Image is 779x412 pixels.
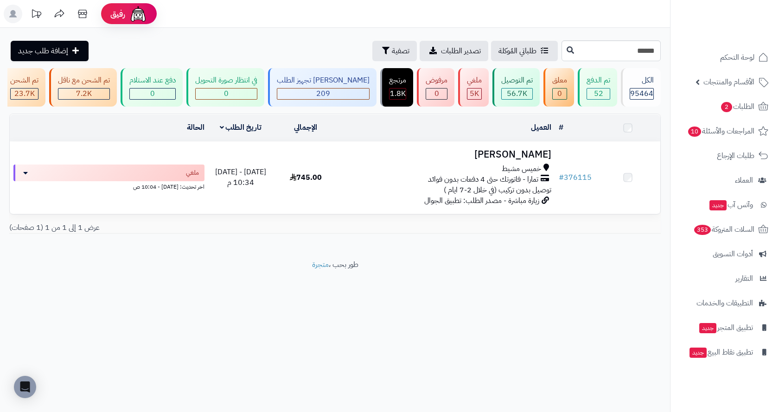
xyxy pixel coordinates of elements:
[576,68,619,107] a: تم الدفع 52
[698,321,753,334] span: تطبيق المتجر
[18,45,68,57] span: إضافة طلب جديد
[709,198,753,211] span: وآتس آب
[434,88,439,99] span: 0
[676,145,773,167] a: طلبات الإرجاع
[14,376,36,398] div: Open Intercom Messenger
[720,51,754,64] span: لوحة التحكم
[507,88,527,99] span: 56.7K
[709,200,727,210] span: جديد
[11,41,89,61] a: إضافة طلب جديد
[559,172,564,183] span: #
[186,168,199,177] span: ملغي
[426,75,447,86] div: مرفوض
[312,259,329,270] a: متجرة
[185,68,266,107] a: في انتظار صورة التحويل 0
[415,68,456,107] a: مرفوض 0
[676,243,773,265] a: أدوات التسويق
[676,46,773,69] a: لوحة التحكم
[224,88,229,99] span: 0
[713,247,753,260] span: أدوات التسويق
[389,75,406,86] div: مرتجع
[392,45,409,57] span: تصفية
[688,127,701,137] span: 10
[76,88,92,99] span: 7.2K
[266,68,378,107] a: [PERSON_NAME] تجهيز الطلب 209
[676,341,773,363] a: تطبيق نقاط البيعجديد
[467,89,481,99] div: 4984
[491,68,542,107] a: تم التوصيل 56.7K
[220,122,262,133] a: تاريخ الطلب
[130,89,175,99] div: 0
[14,88,35,99] span: 23.7K
[441,45,481,57] span: تصدير الطلبات
[676,95,773,118] a: الطلبات2
[426,89,447,99] div: 0
[735,174,753,187] span: العملاء
[735,272,753,285] span: التقارير
[676,194,773,216] a: وآتس آبجديد
[721,102,732,112] span: 2
[689,346,753,359] span: تطبيق نقاط البيع
[559,172,592,183] a: #376115
[470,88,479,99] span: 5K
[676,218,773,241] a: السلات المتروكة353
[531,122,551,133] a: العميل
[676,169,773,191] a: العملاء
[676,292,773,314] a: التطبيقات والخدمات
[557,88,562,99] span: 0
[542,68,576,107] a: معلق 0
[129,75,176,86] div: دفع عند الاستلام
[294,122,317,133] a: الإجمالي
[498,45,536,57] span: طلباتي المُوكلة
[502,164,541,174] span: خميس مشيط
[676,317,773,339] a: تطبيق المتجرجديد
[491,41,558,61] a: طلباتي المُوكلة
[25,5,48,25] a: تحديثات المنصة
[619,68,663,107] a: الكل95464
[456,68,491,107] a: ملغي 5K
[552,75,567,86] div: معلق
[420,41,488,61] a: تصدير الطلبات
[277,75,370,86] div: [PERSON_NAME] تجهيز الطلب
[467,75,482,86] div: ملغي
[150,88,155,99] span: 0
[13,181,204,191] div: اخر تحديث: [DATE] - 10:04 ص
[559,122,563,133] a: #
[119,68,185,107] a: دفع عند الاستلام 0
[696,297,753,310] span: التطبيقات والخدمات
[587,75,610,86] div: تم الدفع
[630,88,653,99] span: 95464
[390,88,406,99] span: 1.8K
[389,89,406,99] div: 1813
[717,149,754,162] span: طلبات الإرجاع
[630,75,654,86] div: الكل
[378,68,415,107] a: مرتجع 1.8K
[502,89,532,99] div: 56737
[694,225,711,235] span: 353
[10,75,38,86] div: تم الشحن
[129,5,147,23] img: ai-face.png
[58,75,110,86] div: تم الشحن مع ناقل
[428,174,538,185] span: تمارا - فاتورتك حتى 4 دفعات بدون فوائد
[720,100,754,113] span: الطلبات
[2,222,335,233] div: عرض 1 إلى 1 من 1 (1 صفحات)
[444,184,551,196] span: توصيل بدون تركيب (في خلال 2-7 ايام )
[47,68,119,107] a: تم الشحن مع ناقل 7.2K
[372,41,417,61] button: تصفية
[215,166,266,188] span: [DATE] - [DATE] 10:34 م
[553,89,567,99] div: 0
[196,89,257,99] div: 0
[290,172,322,183] span: 745.00
[187,122,204,133] a: الحالة
[11,89,38,99] div: 23711
[676,120,773,142] a: المراجعات والأسئلة10
[195,75,257,86] div: في انتظار صورة التحويل
[690,348,707,358] span: جديد
[110,8,125,19] span: رفيق
[676,267,773,290] a: التقارير
[316,88,330,99] span: 209
[587,89,610,99] div: 52
[342,149,551,160] h3: [PERSON_NAME]
[687,125,754,138] span: المراجعات والأسئلة
[58,89,109,99] div: 7223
